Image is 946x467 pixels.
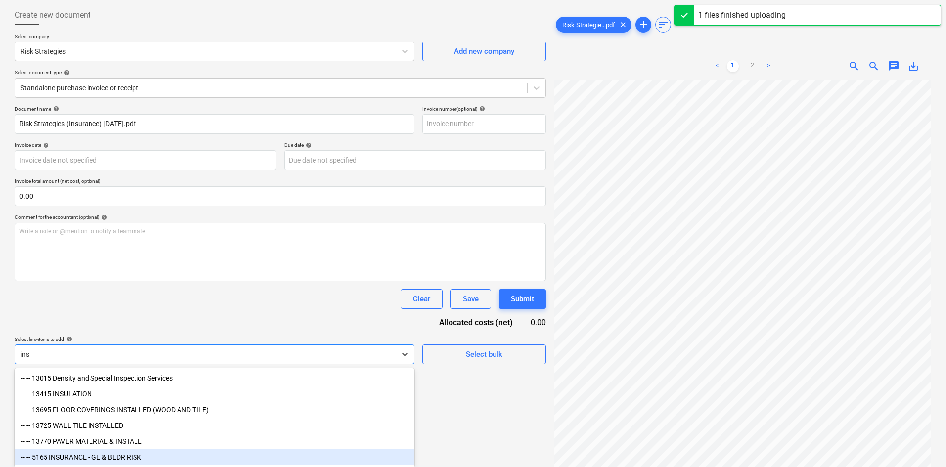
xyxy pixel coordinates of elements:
[422,106,546,112] div: Invoice number (optional)
[62,70,70,76] span: help
[15,186,546,206] input: Invoice total amount (net cost, optional)
[284,142,546,148] div: Due date
[422,42,546,61] button: Add new company
[15,106,414,112] div: Document name
[499,289,546,309] button: Submit
[556,17,631,33] div: Risk Strategie...pdf
[907,60,919,72] span: save_alt
[99,214,107,220] span: help
[422,114,546,134] input: Invoice number
[711,60,723,72] a: Previous page
[15,402,414,418] div: -- -- 13695 FLOOR COVERINGS INSTALLED (WOOD AND TILE)
[64,336,72,342] span: help
[41,142,49,148] span: help
[15,178,546,186] p: Invoice total amount (net cost, optional)
[637,19,649,31] span: add
[304,142,312,148] span: help
[466,348,502,361] div: Select bulk
[15,214,546,220] div: Comment for the accountant (optional)
[463,293,479,305] div: Save
[747,60,759,72] a: Page 2
[15,33,414,42] p: Select company
[417,317,529,328] div: Allocated costs (net)
[617,19,629,31] span: clear
[284,150,546,170] input: Due date not specified
[15,150,276,170] input: Invoice date not specified
[15,370,414,386] div: -- -- 13015 Density and Special Inspection Services
[657,19,669,31] span: sort
[422,344,546,364] button: Select bulk
[15,418,414,433] div: -- -- 13725 WALL TILE INSTALLED
[51,106,59,112] span: help
[15,142,276,148] div: Invoice date
[698,9,786,21] div: 1 files finished uploading
[888,60,900,72] span: chat
[511,293,534,305] div: Submit
[15,386,414,402] div: -- -- 13415 INSULATION
[401,289,443,309] button: Clear
[15,336,414,342] div: Select line-items to add
[413,293,430,305] div: Clear
[15,9,90,21] span: Create new document
[556,21,621,29] span: Risk Strategie...pdf
[763,60,774,72] a: Next page
[868,60,880,72] span: zoom_out
[727,60,739,72] a: Page 1 is your current page
[454,45,514,58] div: Add new company
[15,433,414,449] div: -- -- 13770 PAVER MATERIAL & INSTALL
[15,449,414,465] div: -- -- 5165 INSURANCE - GL & BLDR RISK
[450,289,491,309] button: Save
[15,69,546,76] div: Select document type
[15,114,414,134] input: Document name
[477,106,485,112] span: help
[848,60,860,72] span: zoom_in
[529,317,546,328] div: 0.00
[897,420,946,467] iframe: Chat Widget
